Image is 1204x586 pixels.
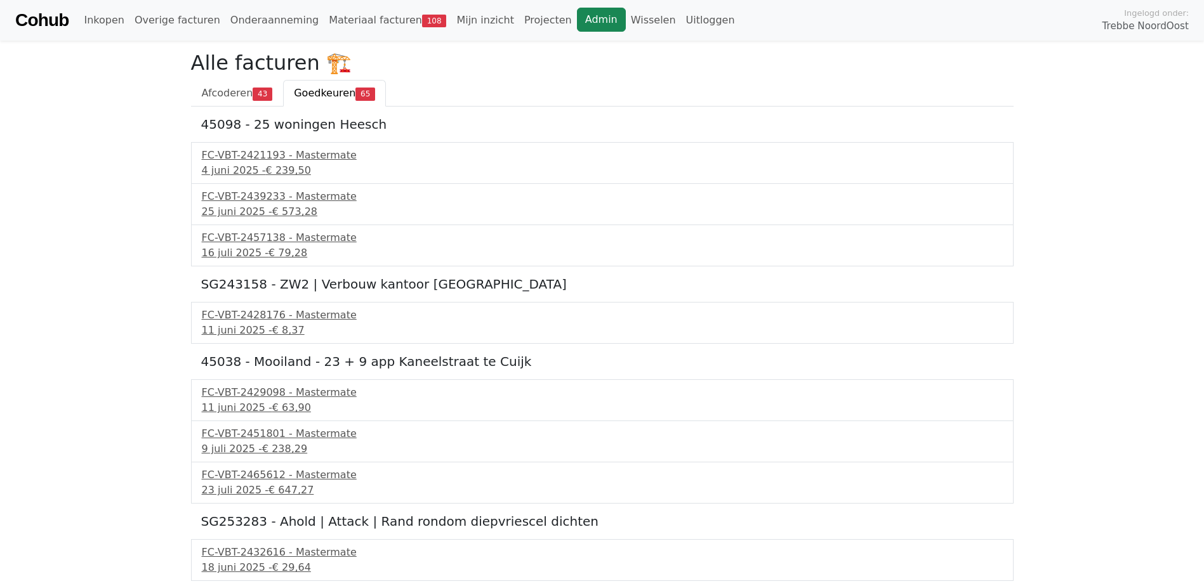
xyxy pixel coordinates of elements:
[202,385,1003,415] a: FC-VBT-2429098 - Mastermate11 juni 2025 -€ 63,90
[519,8,577,33] a: Projecten
[266,164,311,176] span: € 239,50
[202,467,1003,483] div: FC-VBT-2465612 - Mastermate
[202,560,1003,575] div: 18 juni 2025 -
[202,87,253,99] span: Afcoderen
[268,484,314,496] span: € 647,27
[1124,7,1189,19] span: Ingelogd onder:
[262,443,307,455] span: € 238,29
[202,230,1003,261] a: FC-VBT-2457138 - Mastermate16 juli 2025 -€ 79,28
[225,8,324,33] a: Onderaanneming
[202,230,1003,245] div: FC-VBT-2457138 - Mastermate
[202,189,1003,204] div: FC-VBT-2439233 - Mastermate
[422,15,447,27] span: 108
[202,467,1003,498] a: FC-VBT-2465612 - Mastermate23 juli 2025 -€ 647,27
[202,308,1003,323] div: FC-VBT-2428176 - Mastermate
[202,400,1003,415] div: 11 juni 2025 -
[355,88,375,100] span: 65
[253,88,272,100] span: 43
[268,247,307,259] span: € 79,28
[202,245,1003,261] div: 16 juli 2025 -
[202,483,1003,498] div: 23 juli 2025 -
[191,80,284,107] a: Afcoderen43
[201,354,1003,369] h5: 45038 - Mooiland - 23 + 9 app Kaneelstraat te Cuijk
[202,385,1003,400] div: FC-VBT-2429098 - Mastermate
[201,277,1003,292] h5: SG243158 - ZW2 | Verbouw kantoor [GEOGRAPHIC_DATA]
[129,8,225,33] a: Overige facturen
[294,87,355,99] span: Goedkeuren
[201,117,1003,132] h5: 45098 - 25 woningen Heesch
[272,324,305,336] span: € 8,37
[15,5,69,36] a: Cohub
[202,426,1003,441] div: FC-VBT-2451801 - Mastermate
[202,308,1003,338] a: FC-VBT-2428176 - Mastermate11 juni 2025 -€ 8,37
[272,401,311,413] span: € 63,90
[202,426,1003,457] a: FC-VBT-2451801 - Mastermate9 juli 2025 -€ 238,29
[272,561,311,573] span: € 29,64
[79,8,129,33] a: Inkopen
[202,204,1003,219] div: 25 juni 2025 -
[191,51,1014,75] h2: Alle facturen 🏗️
[626,8,681,33] a: Wisselen
[681,8,740,33] a: Uitloggen
[202,545,1003,560] div: FC-VBT-2432616 - Mastermate
[577,8,626,32] a: Admin
[202,189,1003,219] a: FC-VBT-2439233 - Mastermate25 juni 2025 -€ 573,28
[202,441,1003,457] div: 9 juli 2025 -
[324,8,451,33] a: Materiaal facturen108
[272,205,317,218] span: € 573,28
[202,545,1003,575] a: FC-VBT-2432616 - Mastermate18 juni 2025 -€ 29,64
[283,80,386,107] a: Goedkeuren65
[202,163,1003,178] div: 4 juni 2025 -
[201,514,1003,529] h5: SG253283 - Ahold | Attack | Rand rondom diepvriescel dichten
[202,148,1003,178] a: FC-VBT-2421193 - Mastermate4 juni 2025 -€ 239,50
[202,323,1003,338] div: 11 juni 2025 -
[1102,19,1189,34] span: Trebbe NoordOost
[451,8,519,33] a: Mijn inzicht
[202,148,1003,163] div: FC-VBT-2421193 - Mastermate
